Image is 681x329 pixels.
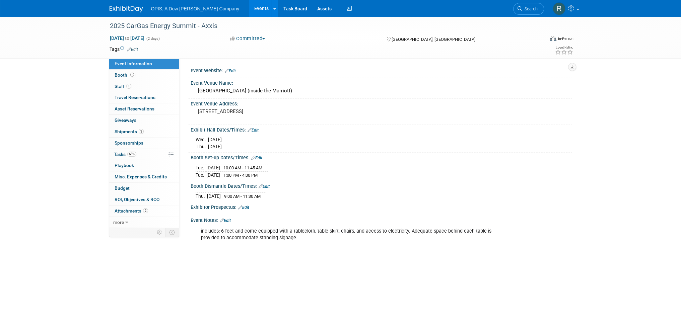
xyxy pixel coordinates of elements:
[146,36,160,41] span: (2 days)
[115,197,159,202] span: ROI, Objectives & ROO
[109,183,179,194] a: Budget
[126,84,131,89] span: 1
[259,184,270,189] a: Edit
[115,185,130,191] span: Budget
[109,81,179,92] a: Staff1
[191,99,572,107] div: Event Venue Address:
[191,202,572,211] div: Exhibitor Prospectus:
[109,149,179,160] a: Tasks65%
[553,2,565,15] img: Renee Ortner
[191,215,572,224] div: Event Notes:
[165,228,179,237] td: Toggle Event Tabs
[208,136,222,143] td: [DATE]
[127,152,136,157] span: 65%
[550,36,556,41] img: Format-Inperson.png
[251,156,262,160] a: Edit
[108,20,534,32] div: 2025 CarGas Energy Summit - Axxis
[191,153,572,161] div: Booth Set-up Dates/Times:
[115,208,148,214] span: Attachments
[238,205,249,210] a: Edit
[206,164,220,171] td: [DATE]
[191,78,572,86] div: Event Venue Name:
[109,171,179,182] a: Misc. Expenses & Credits
[504,35,573,45] div: Event Format
[127,47,138,52] a: Edit
[392,37,475,42] span: [GEOGRAPHIC_DATA], [GEOGRAPHIC_DATA]
[115,117,136,123] span: Giveaways
[115,174,167,179] span: Misc. Expenses & Credits
[129,72,135,77] span: Booth not reserved yet
[224,194,261,199] span: 9:00 AM - 11:30 AM
[225,69,236,73] a: Edit
[115,95,155,100] span: Travel Reservations
[110,35,145,41] span: [DATE] [DATE]
[154,228,165,237] td: Personalize Event Tab Strip
[109,205,179,217] a: Attachments2
[115,140,143,146] span: Sponsorships
[208,143,222,150] td: [DATE]
[109,160,179,171] a: Playbook
[196,86,567,96] div: [GEOGRAPHIC_DATA] (inside the Marriott)
[196,136,208,143] td: Wed.
[109,126,179,137] a: Shipments3
[196,143,208,150] td: Thu.
[220,218,231,223] a: Edit
[115,163,134,168] span: Playbook
[109,138,179,149] a: Sponsorships
[110,46,138,53] td: Tags
[248,128,259,133] a: Edit
[115,106,154,111] span: Asset Reservations
[114,152,136,157] span: Tasks
[196,164,206,171] td: Tue.
[196,225,498,245] div: includes: 6 feet and come equipped with a tablecloth, table skirt, chairs, and access to electric...
[228,35,268,42] button: Committed
[191,125,572,134] div: Exhibit Hall Dates/Times:
[139,129,144,134] span: 3
[109,194,179,205] a: ROI, Objectives & ROO
[223,165,262,170] span: 10:00 AM - 11:45 AM
[191,66,572,74] div: Event Website:
[206,171,220,178] td: [DATE]
[115,72,135,78] span: Booth
[115,61,152,66] span: Event Information
[113,220,124,225] span: more
[109,92,179,103] a: Travel Reservations
[555,46,573,49] div: Event Rating
[223,173,258,178] span: 1:00 PM - 4:00 PM
[196,192,207,199] td: Thu.
[557,36,573,41] div: In-Person
[109,115,179,126] a: Giveaways
[151,6,240,11] span: OPIS, A Dow [PERSON_NAME] Company
[143,208,148,213] span: 2
[207,192,221,199] td: [DATE]
[110,6,143,12] img: ExhibitDay
[198,108,342,114] pre: [STREET_ADDRESS]
[109,70,179,81] a: Booth
[109,58,179,69] a: Event Information
[109,103,179,114] a: Asset Reservations
[191,181,572,190] div: Booth Dismantle Dates/Times:
[115,84,131,89] span: Staff
[522,6,538,11] span: Search
[513,3,544,15] a: Search
[124,35,130,41] span: to
[115,129,144,134] span: Shipments
[196,171,206,178] td: Tue.
[109,217,179,228] a: more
